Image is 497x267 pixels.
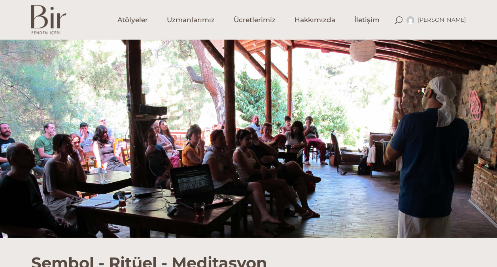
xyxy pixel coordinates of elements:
span: [PERSON_NAME] [418,16,466,23]
span: Ücretlerimiz [234,15,276,25]
span: İletişim [354,15,380,25]
span: Uzmanlarımız [167,15,215,25]
span: Hakkımızda [295,15,335,25]
span: Atölyeler [117,15,148,25]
